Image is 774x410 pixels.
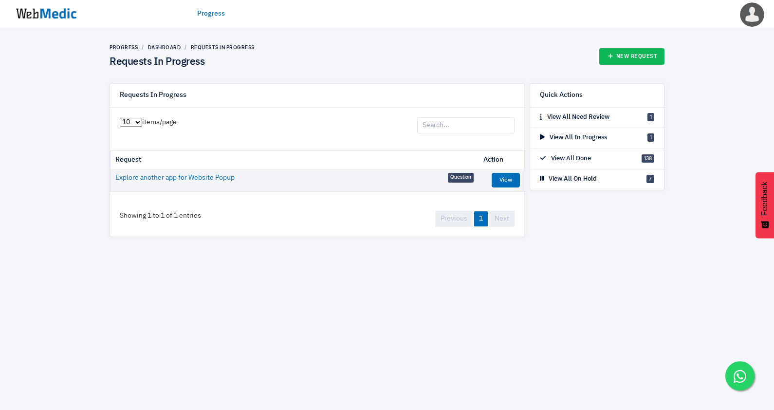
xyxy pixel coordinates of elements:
[540,154,591,164] p: View All Done
[435,211,473,227] a: Previous
[115,173,235,183] a: Explore another app for Website Popup
[191,44,255,50] a: Requests In Progress
[110,201,211,231] div: Showing 1 to 1 of 1 entries
[647,133,654,142] span: 1
[120,118,142,127] select: items/page
[756,172,774,238] button: Feedback - Show survey
[489,211,515,227] a: Next
[642,154,654,163] span: 138
[448,173,474,183] span: Question
[646,175,654,183] span: 7
[120,91,186,100] h6: Requests In Progress
[599,48,665,65] a: New Request
[479,151,525,169] th: Action
[540,133,607,143] p: View All In Progress
[417,117,515,134] input: Search...
[540,174,597,184] p: View All On Hold
[474,211,488,226] a: 1
[540,112,609,122] p: View All Need Review
[647,113,654,121] span: 1
[540,91,583,100] h6: Quick Actions
[492,173,520,187] a: View
[760,182,769,216] span: Feedback
[110,56,255,69] h4: Requests In Progress
[111,151,479,169] th: Request
[110,44,255,51] nav: breadcrumb
[120,117,177,128] label: items/page
[148,44,181,50] a: Dashboard
[197,9,225,19] a: Progress
[110,44,138,50] a: Progress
